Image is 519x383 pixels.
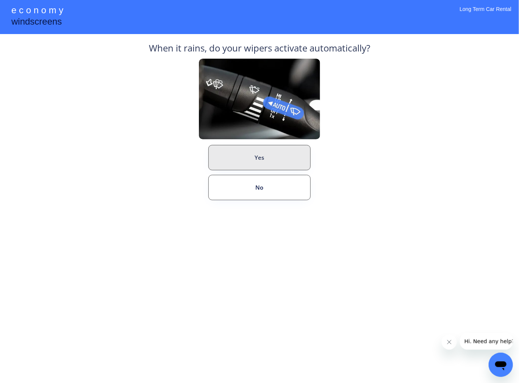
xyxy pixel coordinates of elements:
[208,175,311,200] button: No
[460,6,511,23] div: Long Term Car Rental
[5,5,55,11] span: Hi. Need any help?
[208,145,311,170] button: Yes
[199,59,320,139] img: Rain%20Sensor%20Example.png
[11,15,62,30] div: windscreens
[460,333,513,350] iframe: Message from company
[489,353,513,377] iframe: Button to launch messaging window
[442,335,457,350] iframe: Close message
[11,4,63,18] div: e c o n o m y
[149,42,370,59] div: When it rains, do your wipers activate automatically?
